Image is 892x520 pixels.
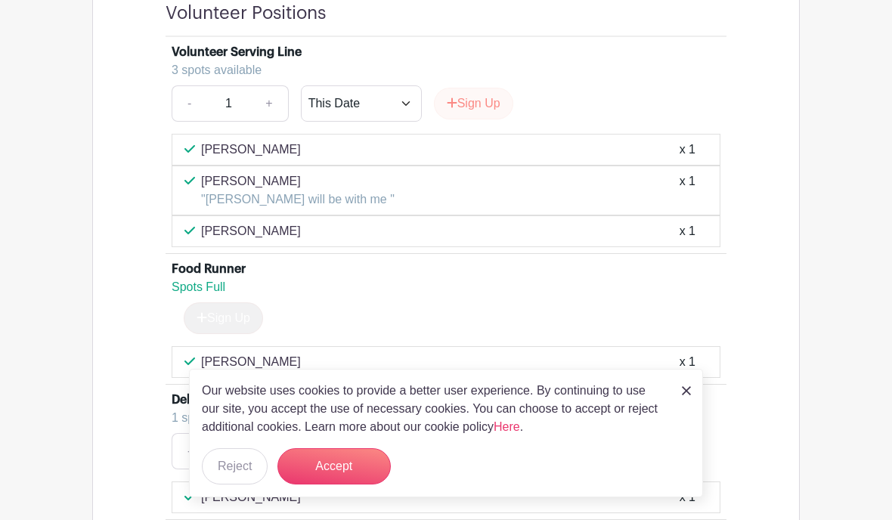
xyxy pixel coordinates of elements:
p: [PERSON_NAME] [201,353,301,371]
a: - [172,433,206,469]
div: x 1 [680,172,695,209]
button: Accept [277,448,391,484]
h4: Volunteer Positions [166,2,326,24]
span: Spots Full [172,280,225,293]
p: [PERSON_NAME] [201,172,395,190]
p: Our website uses cookies to provide a better user experience. By continuing to use our site, you ... [202,382,666,436]
p: "[PERSON_NAME] will be with me " [201,190,395,209]
button: Sign Up [434,88,513,119]
div: x 1 [680,141,695,159]
button: Reject [202,448,268,484]
p: [PERSON_NAME] [201,488,301,506]
a: + [250,85,288,122]
p: [PERSON_NAME] [201,141,301,159]
div: Food Runner [172,260,246,278]
p: [PERSON_NAME] [201,222,301,240]
a: Here [494,420,520,433]
div: 1 spot available [172,409,708,427]
a: - [172,85,206,122]
div: x 1 [680,222,695,240]
img: close_button-5f87c8562297e5c2d7936805f587ecaba9071eb48480494691a3f1689db116b3.svg [682,386,691,395]
div: x 1 [680,353,695,371]
div: Delivering Water to seated guests [172,391,364,409]
div: 3 spots available [172,61,708,79]
div: x 1 [680,488,695,506]
div: Volunteer Serving Line [172,43,302,61]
